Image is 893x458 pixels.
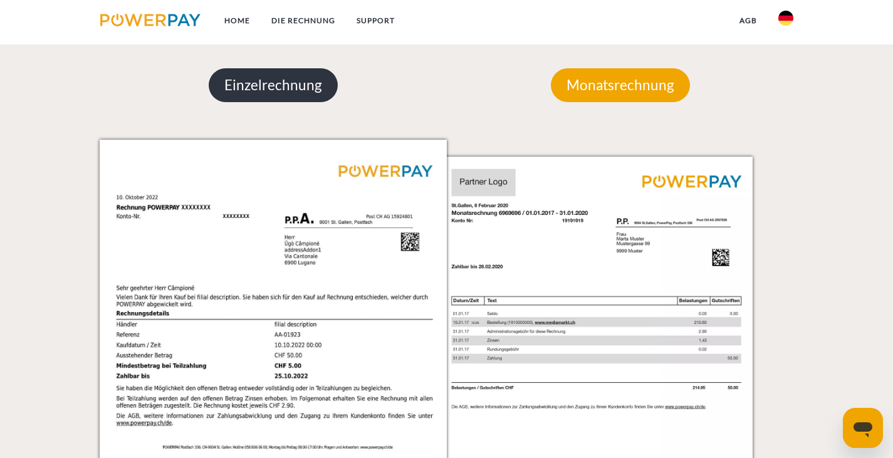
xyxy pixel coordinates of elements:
a: SUPPORT [346,9,405,32]
img: de [778,11,793,26]
p: Einzelrechnung [209,68,338,102]
p: Monatsrechnung [551,68,690,102]
a: Home [214,9,261,32]
img: logo-powerpay.svg [100,14,201,26]
a: DIE RECHNUNG [261,9,346,32]
a: agb [729,9,768,32]
iframe: Schaltfläche zum Öffnen des Messaging-Fensters [843,408,883,448]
